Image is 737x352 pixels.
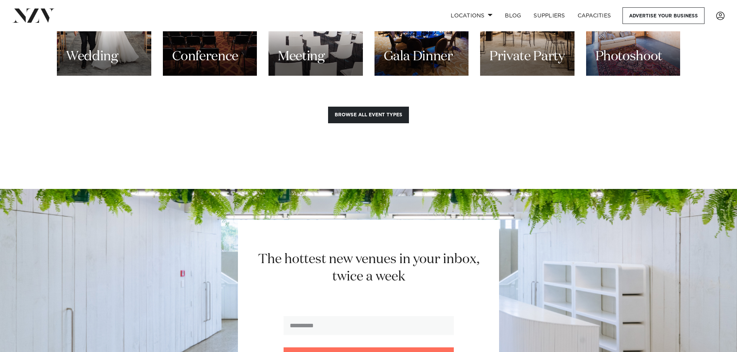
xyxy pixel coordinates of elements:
h3: Conference [172,48,239,65]
h3: Private Party [489,48,565,65]
h3: Wedding [66,48,118,65]
h3: Gala Dinner [384,48,453,65]
h3: Photoshoot [595,48,663,65]
button: Browse all event types [328,107,409,123]
a: Locations [445,7,499,24]
a: BLOG [499,7,527,24]
img: nzv-logo.png [12,9,55,22]
h3: Meeting [278,48,325,65]
a: SUPPLIERS [527,7,571,24]
h2: The hottest new venues in your inbox, twice a week [248,251,489,286]
a: Advertise your business [622,7,705,24]
a: Capacities [571,7,617,24]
